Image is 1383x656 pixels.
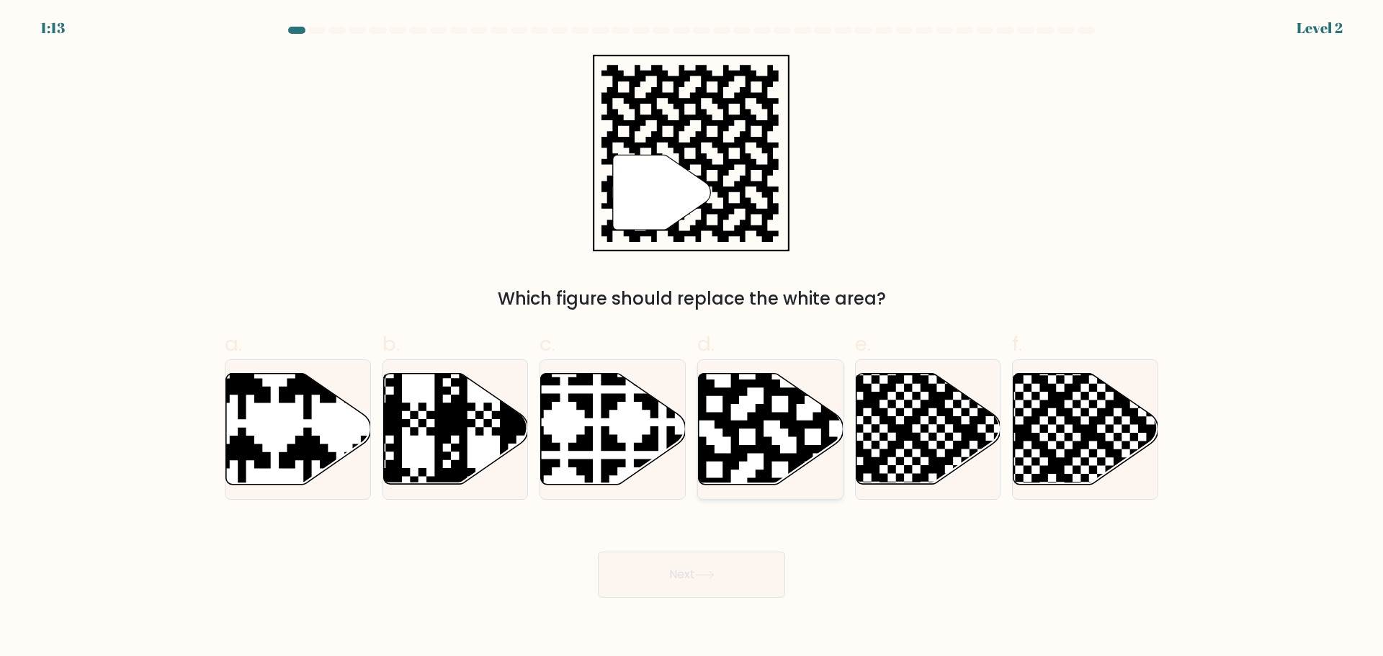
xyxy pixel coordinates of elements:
[613,155,711,230] g: "
[540,330,555,358] span: c.
[233,286,1150,312] div: Which figure should replace the white area?
[40,17,65,39] div: 1:13
[382,330,400,358] span: b.
[225,330,242,358] span: a.
[598,552,785,598] button: Next
[855,330,871,358] span: e.
[697,330,715,358] span: d.
[1297,17,1343,39] div: Level 2
[1012,330,1022,358] span: f.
